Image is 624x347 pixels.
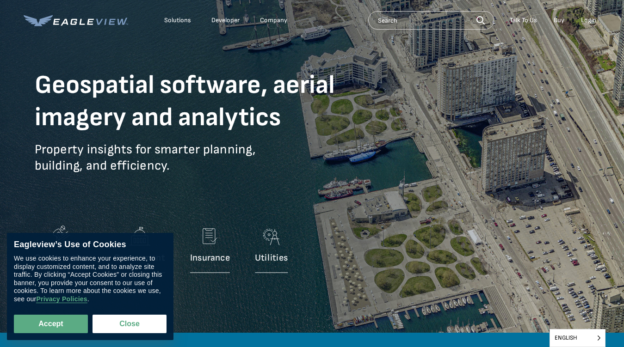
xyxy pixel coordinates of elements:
button: Close [93,315,167,333]
p: Insurance [190,252,230,264]
a: Insurance [190,222,230,278]
a: Developer [211,16,240,24]
a: Privacy Policies [36,295,87,303]
p: Property insights for smarter planning, building, and efficiency. [35,141,368,188]
aside: Language selected: English [550,329,605,347]
div: Login [581,16,596,24]
h1: Geospatial software, aerial imagery and analytics [35,69,368,134]
input: Search [368,11,494,30]
a: Government [114,222,165,278]
span: English [550,329,605,347]
a: Utilities [255,222,288,278]
a: Construction [35,222,89,278]
div: Company [260,16,287,24]
a: Buy [554,16,564,24]
button: Accept [14,315,88,333]
div: Talk To Us [510,16,537,24]
p: Utilities [255,252,288,264]
div: We use cookies to enhance your experience, to display customized content, and to analyze site tra... [14,255,167,303]
div: Eagleview’s Use of Cookies [14,240,167,250]
div: Solutions [164,16,191,24]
